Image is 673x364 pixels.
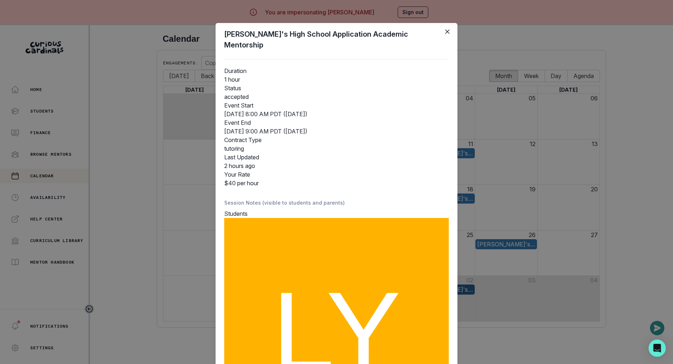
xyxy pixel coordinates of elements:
[224,67,449,75] dt: Duration
[224,209,449,218] h2: Students
[224,179,449,187] dd: $40 per hour
[224,92,449,101] dd: accepted
[224,153,449,161] dt: Last Updated
[224,118,449,127] dt: Event End
[224,127,449,136] dd: [DATE] 9:00 AM PDT ([DATE])
[224,75,449,84] dd: 1 hour
[224,101,449,110] dt: Event Start
[216,23,457,56] header: [PERSON_NAME]'s High School Application Academic Mentorship
[224,84,449,92] dt: Status
[224,110,449,118] dd: [DATE] 8:00 AM PDT ([DATE])
[442,26,453,37] button: Close
[224,144,449,153] dd: tutoring
[649,340,666,357] div: Open Intercom Messenger
[224,199,449,206] p: Session Notes (visible to students and parents)
[224,161,449,170] dd: 2 hours ago
[224,170,449,179] dt: Your Rate
[224,136,449,144] dt: Contract Type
